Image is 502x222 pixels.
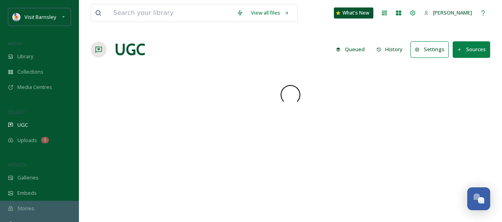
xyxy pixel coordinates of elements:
img: barnsley-logo-in-colour.png [13,13,21,21]
button: Settings [410,41,449,57]
div: 1 [41,137,49,143]
button: History [373,42,407,57]
input: Search your library [109,4,233,22]
span: Uploads [17,137,37,144]
span: Embeds [17,189,37,197]
a: [PERSON_NAME] [420,5,476,20]
span: Collections [17,68,43,76]
span: Media Centres [17,83,52,91]
span: Galleries [17,174,39,181]
span: COLLECT [8,109,25,115]
a: UGC [114,38,145,61]
button: Queued [332,42,369,57]
a: Settings [410,41,453,57]
span: UGC [17,121,28,129]
a: What's New [334,7,373,18]
span: [PERSON_NAME] [433,9,472,16]
a: History [373,42,411,57]
a: Queued [332,42,373,57]
button: Open Chat [467,187,490,210]
span: WIDGETS [8,162,26,168]
a: View all files [247,5,293,20]
span: MEDIA [8,41,22,46]
span: Stories [17,205,34,212]
span: Library [17,53,33,60]
button: Sources [453,41,490,57]
span: Visit Barnsley [24,13,56,20]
